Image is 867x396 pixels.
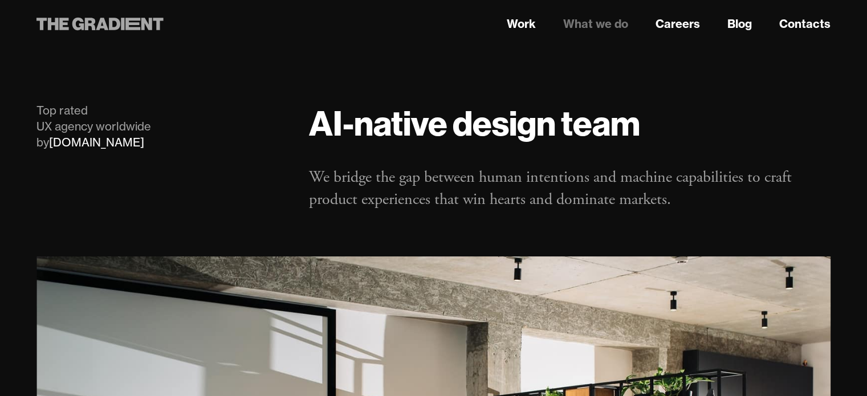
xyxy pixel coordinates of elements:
a: Contacts [779,15,831,32]
div: Top rated UX agency worldwide by [36,103,286,150]
a: What we do [563,15,628,32]
a: Work [507,15,536,32]
p: We bridge the gap between human intentions and machine capabilities to craft product experiences ... [309,166,831,211]
a: Blog [727,15,752,32]
h1: AI-native design team [309,103,831,144]
a: [DOMAIN_NAME] [49,135,144,149]
a: Careers [656,15,700,32]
